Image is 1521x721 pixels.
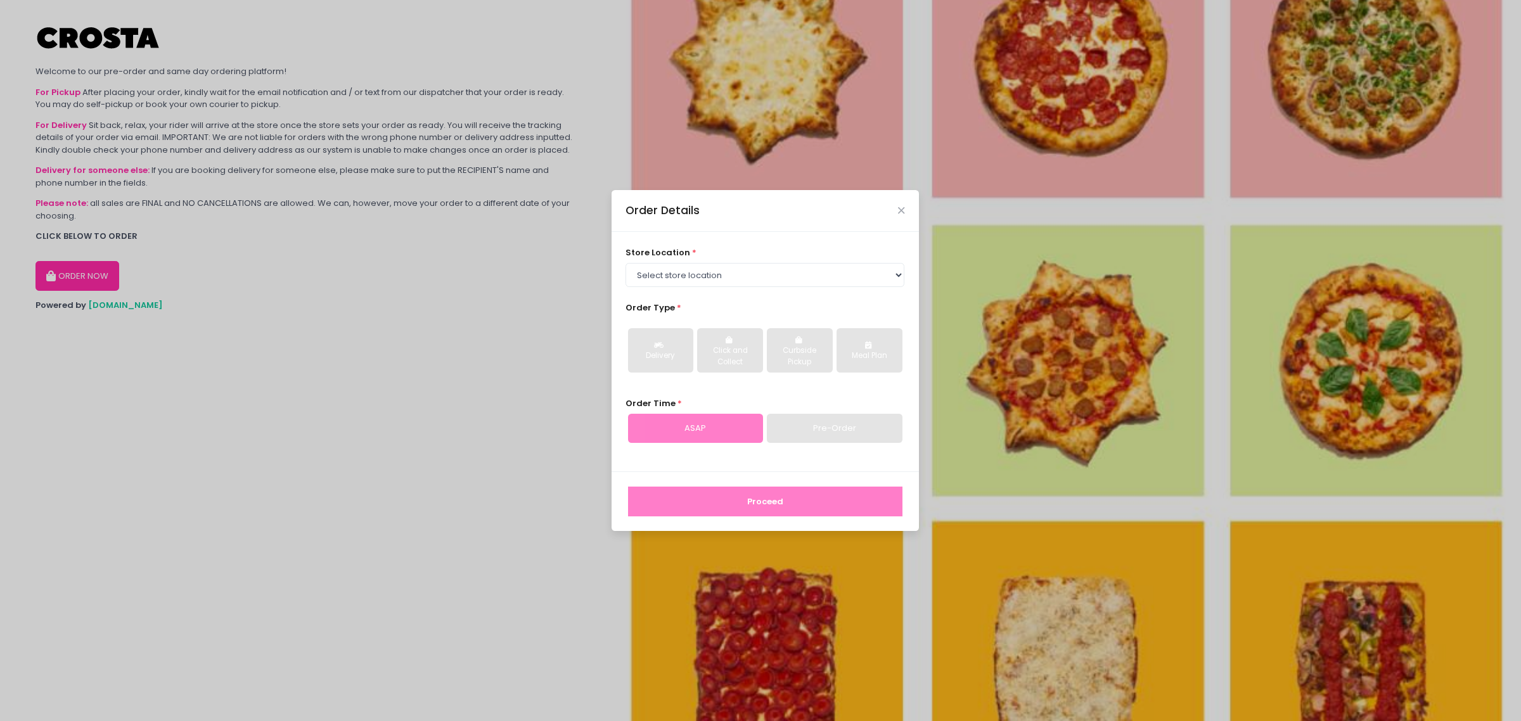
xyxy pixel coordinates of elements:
button: Click and Collect [697,328,762,373]
button: Meal Plan [837,328,902,373]
div: Delivery [637,350,684,362]
button: Delivery [628,328,693,373]
div: Click and Collect [706,345,754,367]
div: Curbside Pickup [776,345,823,367]
span: Order Type [626,302,675,314]
button: Curbside Pickup [767,328,832,373]
div: Meal Plan [845,350,893,362]
button: Proceed [628,487,902,517]
span: Order Time [626,397,676,409]
button: Close [898,207,904,214]
span: store location [626,246,690,258]
div: Order Details [626,202,700,219]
